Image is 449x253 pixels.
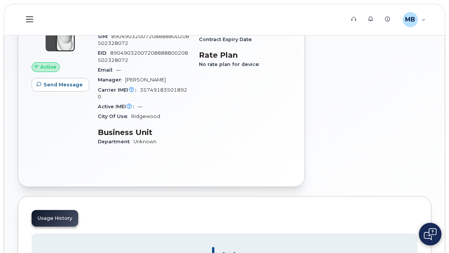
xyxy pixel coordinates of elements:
span: [PERSON_NAME] [125,77,166,83]
img: Open chat [424,228,437,240]
span: SIM [98,34,111,39]
span: Ridgewood [131,113,160,119]
h3: Business Unit [98,128,190,137]
h3: Rate Plan [199,51,291,60]
span: Department [98,139,133,144]
span: Active IMEI [98,104,138,109]
span: 357491835018920 [98,87,187,100]
div: Melissa Bruner [397,12,431,27]
span: Active [40,63,56,71]
span: Manager [98,77,125,83]
span: Unknown [133,139,156,144]
span: — [138,104,143,109]
span: Send Message [44,81,83,88]
span: Carrier IMEI [98,87,140,93]
span: No rate plan for device [199,61,263,67]
span: MB [405,15,415,24]
span: Email [98,67,116,73]
button: Send Message [32,78,89,92]
span: Contract Expiry Date [199,37,256,42]
span: — [116,67,121,73]
span: City Of Use [98,113,131,119]
span: 89049032007208888800208502328072 [98,50,188,63]
span: EID [98,50,110,56]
